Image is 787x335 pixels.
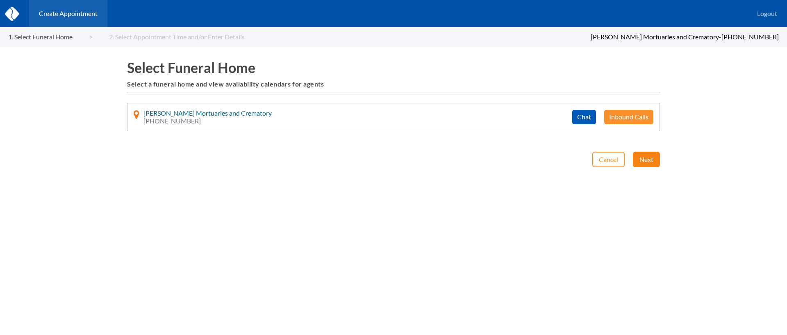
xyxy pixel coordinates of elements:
[8,33,93,41] a: 1. Select Funeral Home
[127,80,660,88] h6: Select a funeral home and view availability calendars for agents
[591,33,721,41] span: [PERSON_NAME] Mortuaries and Crematory -
[592,152,625,167] button: Cancel
[143,117,272,125] span: [PHONE_NUMBER]
[721,33,779,41] span: [PHONE_NUMBER]
[143,109,272,117] span: [PERSON_NAME] Mortuaries and Crematory
[127,59,660,75] h1: Select Funeral Home
[572,110,596,124] button: Chat
[604,110,653,124] button: Inbound Calls
[633,152,660,167] button: Next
